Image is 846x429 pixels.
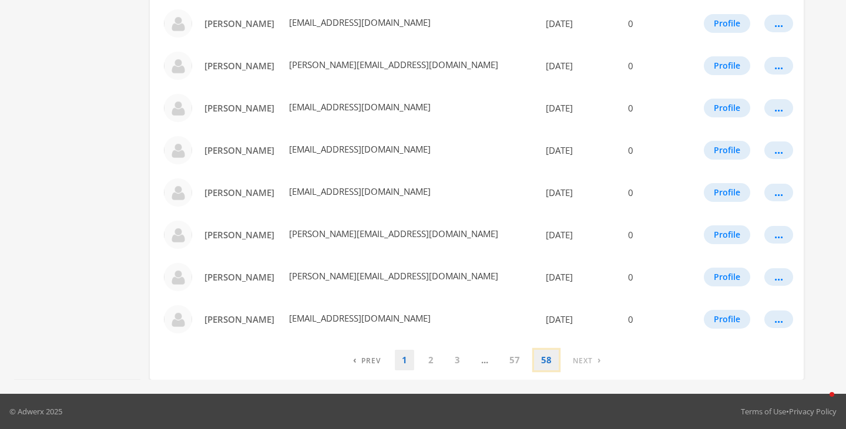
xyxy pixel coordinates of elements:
td: 0 [621,129,691,171]
span: [EMAIL_ADDRESS][DOMAIN_NAME] [287,143,431,155]
td: 0 [621,45,691,87]
img: Alefiyah Janoowalla profile [164,94,192,122]
div: ... [774,107,783,109]
button: Profile [704,225,750,244]
button: ... [764,226,793,244]
button: ... [764,99,793,117]
span: [EMAIL_ADDRESS][DOMAIN_NAME] [287,101,431,113]
button: Profile [704,183,750,202]
a: 57 [502,350,527,370]
button: ... [764,184,793,201]
a: 3 [448,350,467,370]
td: [DATE] [536,214,622,256]
span: [PERSON_NAME][EMAIL_ADDRESS][DOMAIN_NAME] [287,228,498,239]
td: [DATE] [536,256,622,298]
nav: pagination [346,350,608,370]
div: ... [774,276,783,278]
div: ... [774,23,783,24]
td: [DATE] [536,171,622,214]
img: Alexandra Alcaraz profile [164,305,192,333]
img: Alex Kairoff profile [164,221,192,249]
button: Profile [704,56,750,75]
a: 58 [534,350,559,370]
span: [PERSON_NAME] [204,313,274,325]
span: [PERSON_NAME] [204,144,274,156]
img: Alem Temachu profile [164,178,192,207]
img: Alex Mrozowski profile [164,263,192,291]
button: Profile [704,141,750,160]
span: [EMAIL_ADDRESS][DOMAIN_NAME] [287,185,431,197]
button: Profile [704,268,750,286]
span: [PERSON_NAME] [204,271,274,283]
button: Profile [704,310,750,329]
a: Privacy Policy [789,406,837,417]
span: [EMAIL_ADDRESS][DOMAIN_NAME] [287,16,431,28]
a: [PERSON_NAME] [197,97,282,119]
a: [PERSON_NAME] [197,266,282,288]
div: ... [774,192,783,193]
div: • [741,406,837,417]
iframe: Intercom live chat [806,389,834,417]
span: › [597,354,601,366]
a: [PERSON_NAME] [197,309,282,330]
button: Profile [704,14,750,33]
a: Next [566,350,608,370]
td: 0 [621,256,691,298]
td: 0 [621,214,691,256]
div: ... [774,150,783,151]
button: ... [764,310,793,328]
button: Profile [704,99,750,117]
div: ... [774,65,783,66]
span: [PERSON_NAME] [204,18,274,29]
p: © Adwerx 2025 [9,406,62,417]
span: [PERSON_NAME] [204,229,274,241]
img: Alberto Chamorro profile [164,9,192,38]
button: ... [764,15,793,32]
span: [PERSON_NAME][EMAIL_ADDRESS][DOMAIN_NAME] [287,59,498,70]
button: ... [764,57,793,75]
td: [DATE] [536,45,622,87]
td: [DATE] [536,87,622,129]
span: [PERSON_NAME] [204,102,274,114]
a: [PERSON_NAME] [197,55,282,77]
a: 1 [395,350,414,370]
td: 0 [621,298,691,340]
td: 0 [621,2,691,45]
a: [PERSON_NAME] [197,224,282,246]
span: [PERSON_NAME][EMAIL_ADDRESS][DOMAIN_NAME] [287,270,498,282]
a: 2 [421,350,441,370]
img: Alec Bon profile [164,52,192,80]
a: [PERSON_NAME] [197,182,282,204]
td: 0 [621,87,691,129]
button: ... [764,141,793,159]
span: [PERSON_NAME] [204,60,274,72]
a: [PERSON_NAME] [197,13,282,35]
button: ... [764,268,793,286]
span: [EMAIL_ADDRESS][DOMAIN_NAME] [287,312,431,324]
span: [PERSON_NAME] [204,187,274,198]
div: ... [774,234,783,235]
a: [PERSON_NAME] [197,140,282,161]
td: [DATE] [536,2,622,45]
td: [DATE] [536,298,622,340]
td: 0 [621,171,691,214]
div: ... [774,319,783,320]
img: Alejandro Paz profile [164,136,192,164]
a: Terms of Use [741,406,786,417]
td: [DATE] [536,129,622,171]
